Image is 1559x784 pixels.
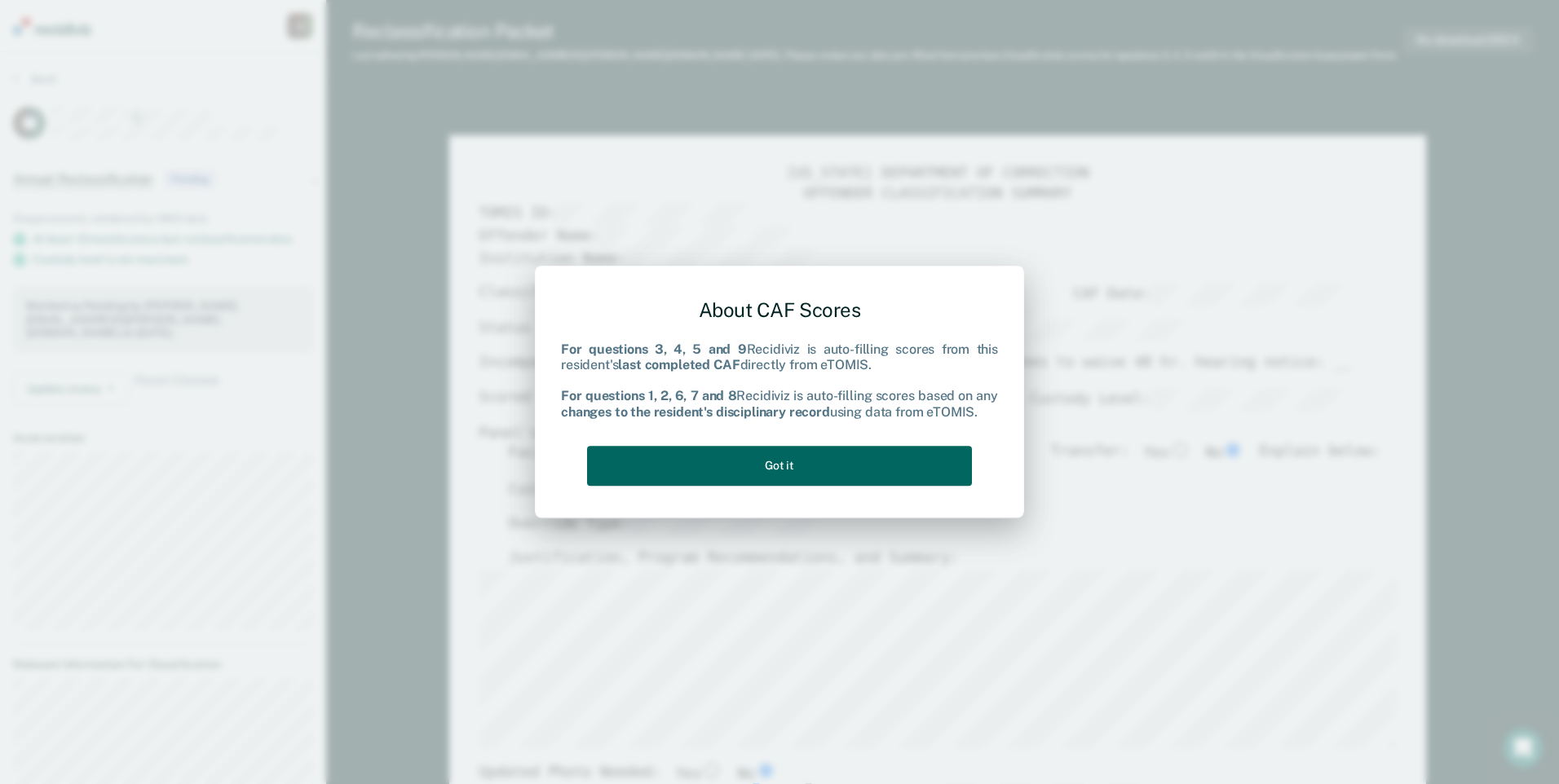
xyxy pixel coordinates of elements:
b: For questions 3, 4, 5 and 9 [561,341,747,357]
b: For questions 1, 2, 6, 7 and 8 [561,389,736,404]
div: Recidiviz is auto-filling scores from this resident's directly from eTOMIS. Recidiviz is auto-fil... [561,341,998,420]
b: last completed CAF [618,357,740,372]
button: Got it [587,446,972,486]
div: About CAF Scores [561,285,998,335]
b: changes to the resident's disciplinary record [561,404,830,420]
